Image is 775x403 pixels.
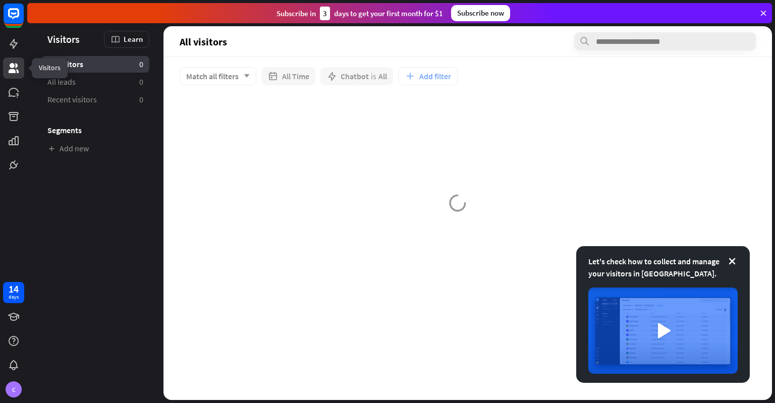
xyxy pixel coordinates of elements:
span: Learn [124,34,143,44]
aside: 0 [139,59,143,70]
div: days [9,294,19,301]
div: 3 [320,7,330,20]
a: Add new [41,140,149,157]
div: 14 [9,284,19,294]
img: image [588,287,738,374]
span: All visitors [47,59,83,70]
a: 14 days [3,282,24,303]
span: Recent visitors [47,94,97,105]
aside: 0 [139,77,143,87]
a: Recent visitors 0 [41,91,149,108]
div: Subscribe now [451,5,510,21]
span: All leads [47,77,76,87]
span: Visitors [47,33,80,45]
aside: 0 [139,94,143,105]
button: Open LiveChat chat widget [8,4,38,34]
div: Subscribe in days to get your first month for $1 [276,7,443,20]
div: C [6,381,22,397]
div: Let's check how to collect and manage your visitors in [GEOGRAPHIC_DATA]. [588,255,738,279]
h3: Segments [41,125,149,135]
span: All visitors [180,36,227,47]
a: All leads 0 [41,74,149,90]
